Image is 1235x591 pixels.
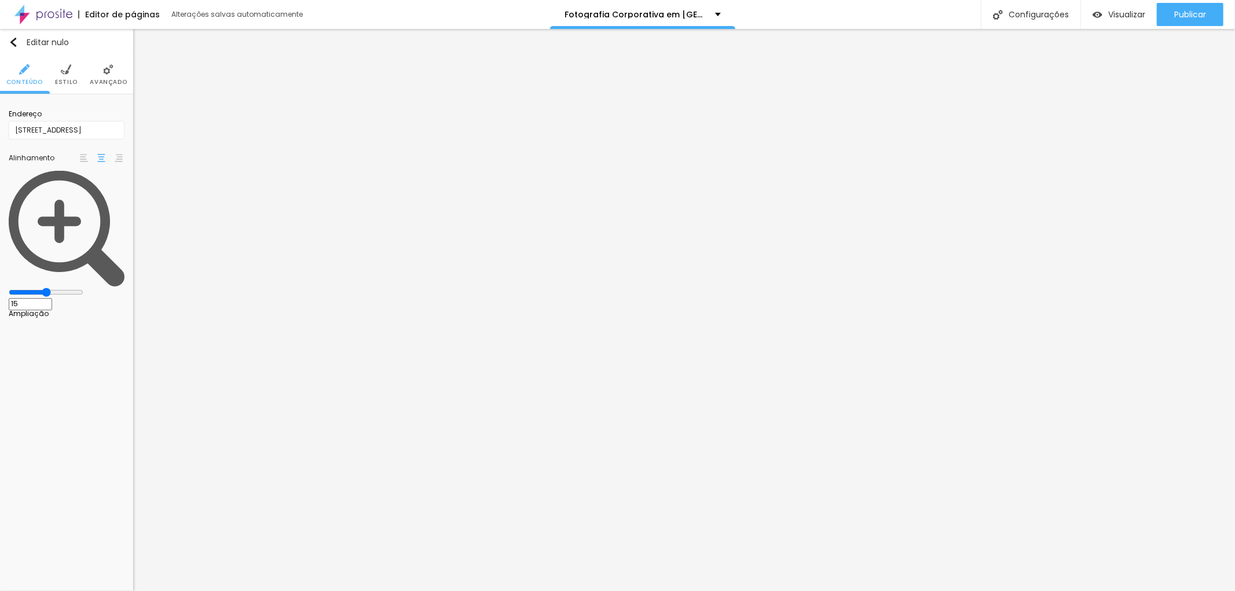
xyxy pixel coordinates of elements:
[115,154,123,162] img: paragraph-right-align.svg
[9,109,42,119] font: Endereço
[9,153,54,163] font: Alinhamento
[9,309,49,318] font: Ampliação
[9,38,18,47] img: Ícone
[103,64,113,75] img: Ícone
[171,9,303,19] font: Alterações salvas automaticamente
[1157,3,1223,26] button: Publicar
[133,29,1235,591] iframe: Editor
[97,154,105,162] img: paragraph-center-align.svg
[1174,9,1206,20] font: Publicar
[27,36,69,48] font: Editar nulo
[61,64,71,75] img: Ícone
[90,78,127,86] font: Avançado
[993,10,1003,20] img: Ícone
[19,64,30,75] img: Ícone
[565,9,775,20] font: Fotografia Corporativa em [GEOGRAPHIC_DATA]
[1093,10,1102,20] img: view-1.svg
[9,171,124,287] img: Ícone
[80,154,88,162] img: paragraph-left-align.svg
[85,9,160,20] font: Editor de páginas
[1009,9,1069,20] font: Configurações
[55,78,78,86] font: Estilo
[1081,3,1157,26] button: Visualizar
[6,78,43,86] font: Conteúdo
[1108,9,1145,20] font: Visualizar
